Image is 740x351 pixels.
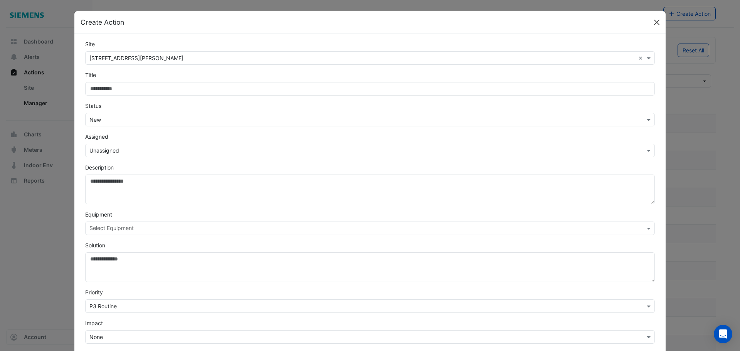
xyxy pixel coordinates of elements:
[85,133,108,141] label: Assigned
[714,325,732,343] div: Open Intercom Messenger
[85,210,112,218] label: Equipment
[85,288,103,296] label: Priority
[88,224,134,234] div: Select Equipment
[85,40,95,48] label: Site
[85,71,96,79] label: Title
[651,17,663,28] button: Close
[638,54,645,62] span: Clear
[81,17,124,27] h5: Create Action
[85,102,101,110] label: Status
[85,241,105,249] label: Solution
[85,163,114,171] label: Description
[85,319,103,327] label: Impact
